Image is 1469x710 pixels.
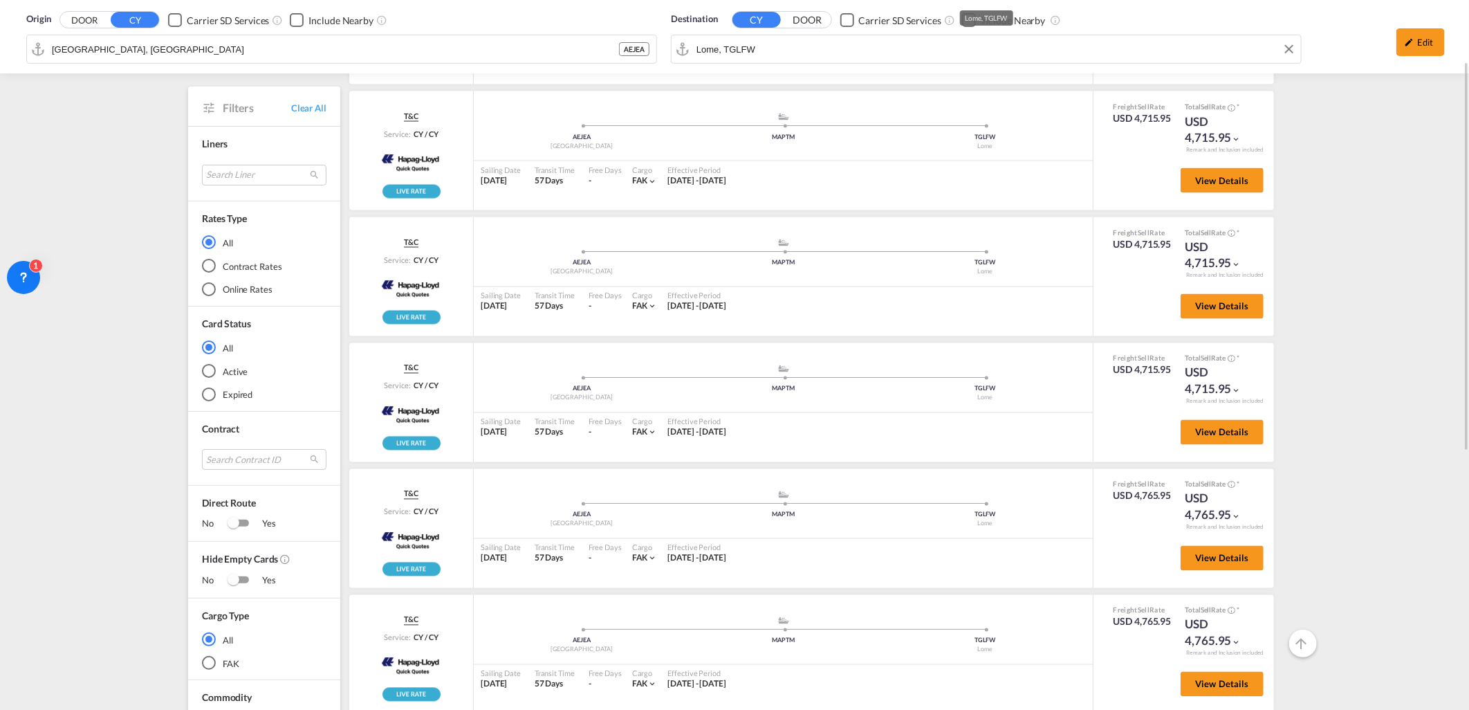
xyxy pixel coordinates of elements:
[1195,301,1249,312] span: View Details
[111,12,159,28] button: CY
[672,35,1301,63] md-input-container: Lome, TGLFW
[384,507,410,517] span: Service:
[589,301,591,313] div: -
[481,142,683,151] div: [GEOGRAPHIC_DATA]
[1181,294,1264,319] button: View Details
[1185,491,1254,524] div: USD 4,765.95
[647,428,657,437] md-icon: icon-chevron-down
[52,39,619,60] input: Search by Port
[683,385,885,394] div: MAPTM
[1138,354,1149,363] span: Sell
[589,553,591,565] div: -
[1138,102,1149,111] span: Sell
[410,381,438,391] div: CY / CY
[667,175,726,185] span: [DATE] - [DATE]
[647,680,657,689] md-icon: icon-chevron-down
[1195,553,1249,564] span: View Details
[1114,480,1172,489] div: Freight Rate
[696,39,1294,60] input: Search by Port
[202,656,326,670] md-radio-button: FAK
[535,165,575,175] div: Transit Time
[884,268,1086,277] div: Lome
[1201,606,1212,615] span: Sell
[589,543,622,553] div: Free Days
[410,129,438,139] div: CY / CY
[481,511,683,520] div: AEJEA
[667,175,726,187] div: 15 Aug 2025 - 31 Aug 2025
[404,111,418,122] span: T&C
[1176,398,1274,406] div: Remark and Inclusion included
[404,489,418,500] span: T&C
[589,165,622,175] div: Free Days
[1201,102,1212,111] span: Sell
[535,668,575,679] div: Transit Time
[1195,679,1249,690] span: View Details
[1396,28,1445,56] div: icon-pencilEdit
[202,316,251,330] div: Card Status
[944,15,955,26] md-icon: Unchecked: Search for CY (Container Yard) services for all selected carriers.Checked : Search for...
[732,12,781,28] button: CY
[202,259,326,273] md-radio-button: Contract Rates
[202,552,326,573] span: Hide Empty Cards
[1185,480,1254,491] div: Total Rate
[168,12,269,27] md-checkbox: Checkbox No Ink
[1289,630,1317,657] button: Go to Top
[202,387,326,401] md-radio-button: Expired
[410,507,438,517] div: CY / CY
[667,553,726,563] span: [DATE] - [DATE]
[404,363,418,374] span: T&C
[632,427,648,437] span: FAK
[1185,228,1254,239] div: Total Rate
[589,291,622,301] div: Free Days
[1181,546,1264,571] button: View Details
[382,185,441,199] div: Rollable available
[384,632,410,643] span: Service:
[382,311,441,325] img: rpa-live-rate.png
[1050,15,1061,26] md-icon: Unchecked: Ignores neighbouring ports when fetching rates.Checked : Includes neighbouring ports w...
[1235,102,1239,111] span: Subject to Remarks
[884,259,1086,268] div: TGLFW
[481,679,521,691] div: [DATE]
[632,679,648,689] span: FAK
[202,496,326,517] span: Direct Route
[1185,239,1254,272] div: USD 4,715.95
[667,301,726,311] span: [DATE] - [DATE]
[884,520,1086,529] div: Lome
[187,14,269,28] div: Carrier SD Services
[1138,606,1149,615] span: Sell
[481,385,683,394] div: AEJEA
[1185,606,1254,617] div: Total Rate
[962,12,1046,27] md-checkbox: Checkbox No Ink
[1185,113,1254,147] div: USD 4,715.95
[1232,512,1241,522] md-icon: icon-chevron-down
[884,511,1086,520] div: TGLFW
[1114,606,1172,615] div: Freight Rate
[382,185,441,199] img: rpa-live-rate.png
[859,14,941,28] div: Carrier SD Services
[1176,272,1274,280] div: Remark and Inclusion included
[202,608,249,622] div: Cargo Type
[410,632,438,643] div: CY / CY
[683,511,885,520] div: MAPTM
[667,417,726,427] div: Effective Period
[379,269,443,304] img: Hapag-Lloyd Spot
[535,301,575,313] div: 57 Days
[535,543,575,553] div: Transit Time
[279,553,290,564] md-icon: Activate this filter to exclude rate cards without rates.
[632,175,648,185] span: FAK
[667,543,726,553] div: Effective Period
[667,553,726,565] div: 01 Sep 2025 - 30 Sep 2025
[202,282,326,295] md-radio-button: Online Rates
[667,427,726,437] span: [DATE] - [DATE]
[308,14,373,28] div: Include Nearby
[647,554,657,563] md-icon: icon-chevron-down
[384,129,410,139] span: Service:
[1114,237,1172,251] div: USD 4,715.95
[60,12,109,28] button: DOOR
[647,302,657,311] md-icon: icon-chevron-down
[1185,365,1254,398] div: USD 4,715.95
[1232,260,1241,270] md-icon: icon-chevron-down
[1195,427,1249,438] span: View Details
[248,573,276,587] span: Yes
[1279,39,1300,60] button: Clear Input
